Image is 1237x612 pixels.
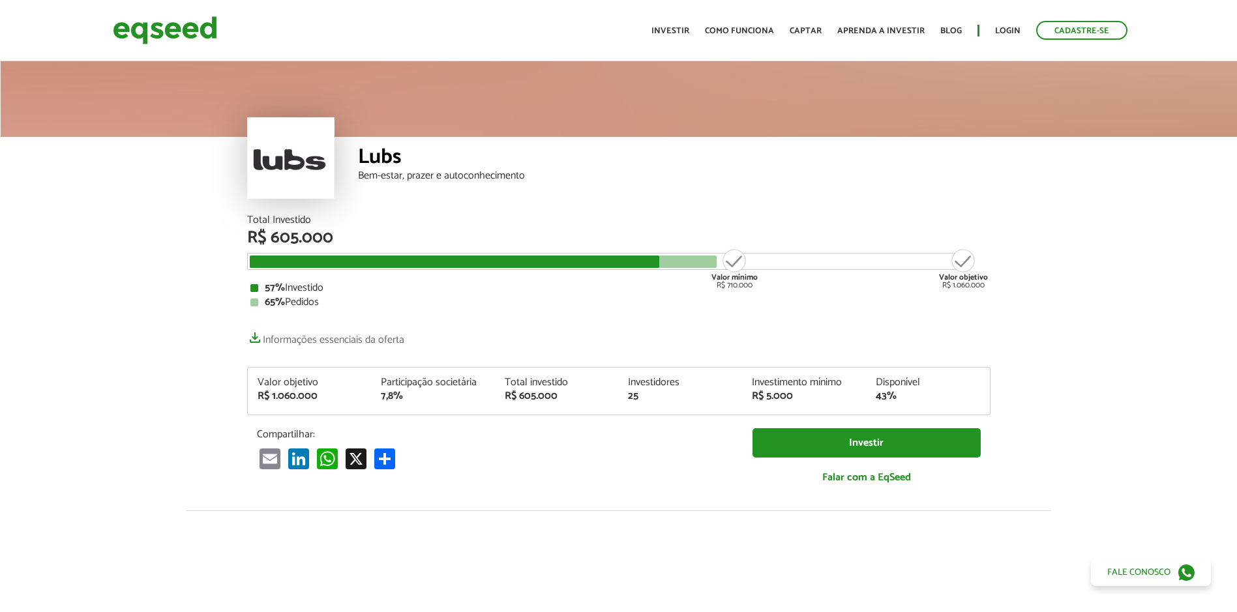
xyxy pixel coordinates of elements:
[358,171,991,181] div: Bem-estar, prazer e autoconhecimento
[250,283,987,293] div: Investido
[247,215,991,226] div: Total Investido
[752,377,856,388] div: Investimento mínimo
[1036,21,1127,40] a: Cadastre-se
[258,391,362,401] div: R$ 1.060.000
[876,377,980,388] div: Disponível
[265,293,285,311] strong: 65%
[358,147,991,171] div: Lubs
[372,447,398,469] a: Share
[1091,559,1211,586] a: Fale conosco
[710,248,759,289] div: R$ 710.000
[257,428,733,441] p: Compartilhar:
[257,447,283,469] a: Email
[381,391,485,401] div: 7,8%
[651,27,689,35] a: Investir
[247,229,991,246] div: R$ 605.000
[628,377,732,388] div: Investidores
[940,27,962,35] a: Blog
[939,271,988,284] strong: Valor objetivo
[505,391,609,401] div: R$ 605.000
[247,327,404,345] a: Informações essenciais da oferta
[505,377,609,388] div: Total investido
[837,27,925,35] a: Aprenda a investir
[343,447,369,469] a: X
[113,13,217,48] img: EqSeed
[381,377,485,388] div: Participação societária
[876,391,980,401] div: 43%
[753,428,981,458] a: Investir
[705,27,774,35] a: Como funciona
[995,27,1021,35] a: Login
[711,271,758,284] strong: Valor mínimo
[265,279,285,297] strong: 57%
[628,391,732,401] div: 25
[939,248,988,289] div: R$ 1.060.000
[286,447,312,469] a: LinkedIn
[752,391,856,401] div: R$ 5.000
[753,464,981,491] a: Falar com a EqSeed
[250,297,987,308] div: Pedidos
[790,27,822,35] a: Captar
[314,447,340,469] a: WhatsApp
[258,377,362,388] div: Valor objetivo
